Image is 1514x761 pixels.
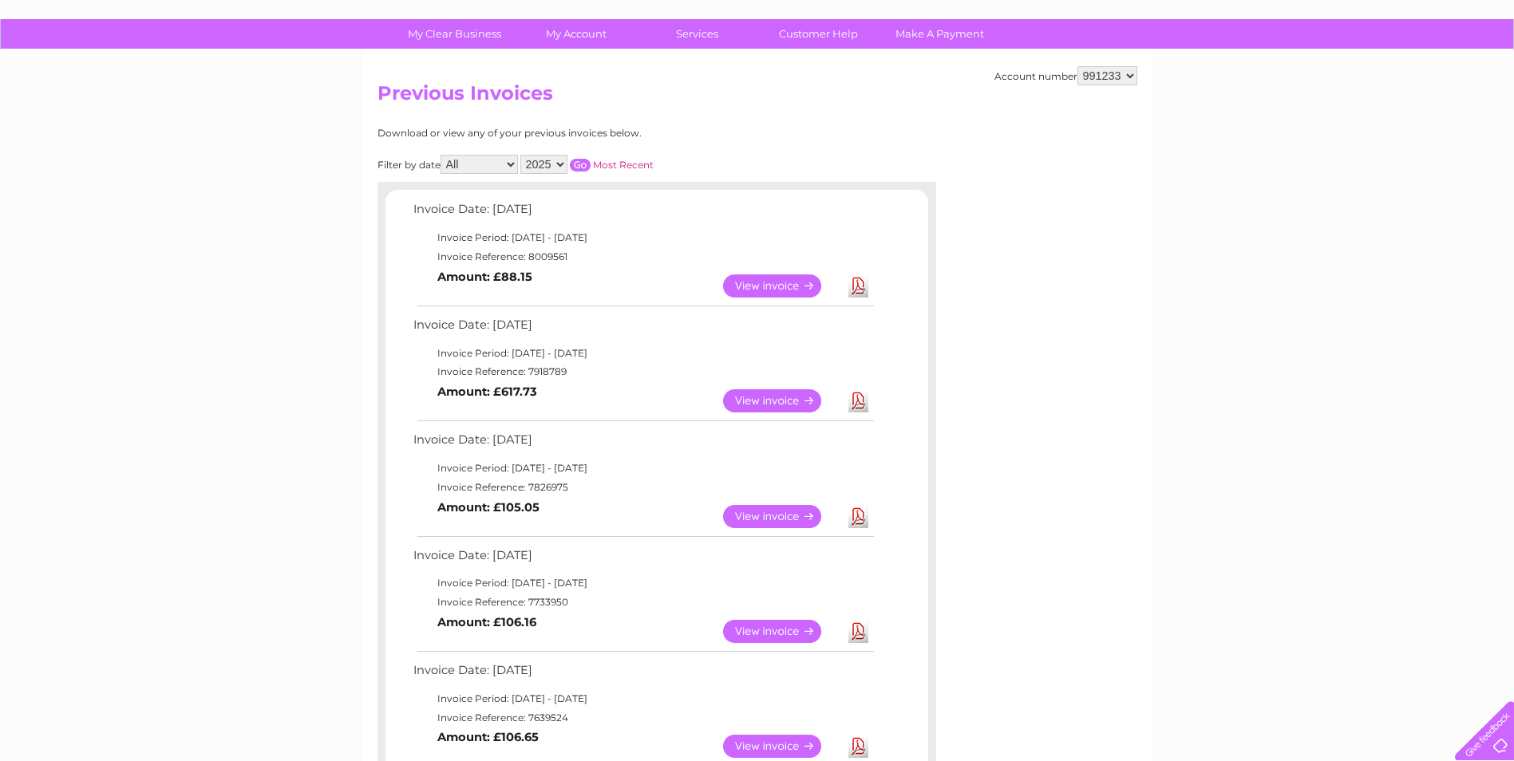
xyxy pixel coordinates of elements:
td: Invoice Date: [DATE] [409,660,876,689]
a: Download [848,505,868,528]
a: Blog [1375,68,1398,80]
img: logo.png [53,41,134,90]
a: Most Recent [593,159,654,171]
a: Download [848,274,868,298]
a: Telecoms [1318,68,1366,80]
a: Download [848,389,868,412]
h2: Previous Invoices [378,82,1137,112]
a: My Clear Business [389,19,520,49]
td: Invoice Date: [DATE] [409,545,876,574]
a: Services [631,19,763,49]
a: Download [848,620,868,643]
a: View [723,620,840,643]
td: Invoice Reference: 7918789 [409,362,876,381]
a: Log out [1461,68,1499,80]
a: Energy [1273,68,1308,80]
td: Invoice Reference: 7733950 [409,593,876,612]
b: Amount: £617.73 [437,384,537,399]
a: Customer Help [753,19,884,49]
td: Invoice Reference: 8009561 [409,247,876,266]
a: View [723,735,840,758]
td: Invoice Reference: 7826975 [409,478,876,497]
div: Clear Business is a trading name of Verastar Limited (registered in [GEOGRAPHIC_DATA] No. 3667643... [381,9,1135,77]
td: Invoice Period: [DATE] - [DATE] [409,344,876,363]
a: Water [1233,68,1263,80]
b: Amount: £88.15 [437,270,532,284]
a: Make A Payment [874,19,1006,49]
td: Invoice Period: [DATE] - [DATE] [409,228,876,247]
td: Invoice Date: [DATE] [409,199,876,228]
b: Amount: £106.65 [437,730,539,744]
a: View [723,274,840,298]
a: Contact [1408,68,1447,80]
b: Amount: £106.16 [437,615,536,629]
a: My Account [510,19,642,49]
b: Amount: £105.05 [437,500,540,515]
div: Filter by date [378,155,797,174]
td: Invoice Period: [DATE] - [DATE] [409,574,876,593]
td: Invoice Date: [DATE] [409,429,876,459]
a: Download [848,735,868,758]
a: View [723,505,840,528]
td: Invoice Period: [DATE] - [DATE] [409,459,876,478]
a: View [723,389,840,412]
td: Invoice Date: [DATE] [409,314,876,344]
div: Account number [994,66,1137,85]
td: Invoice Reference: 7639524 [409,708,876,727]
a: 0333 014 3131 [1213,8,1323,28]
td: Invoice Period: [DATE] - [DATE] [409,689,876,708]
div: Download or view any of your previous invoices below. [378,128,797,139]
